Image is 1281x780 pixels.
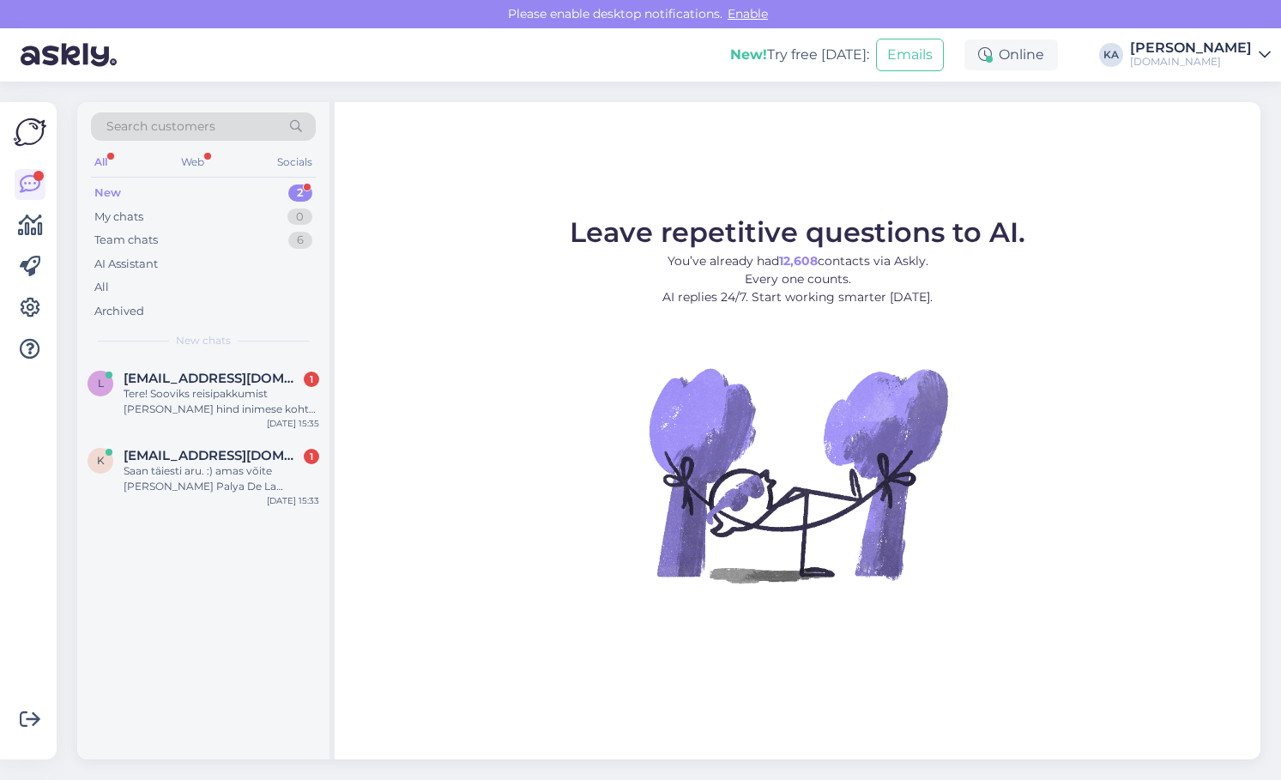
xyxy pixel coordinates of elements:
div: Try free [DATE]: [730,45,869,65]
div: Web [178,151,208,173]
span: k [97,454,105,467]
div: 2 [288,184,312,202]
a: [PERSON_NAME][DOMAIN_NAME] [1130,41,1271,69]
div: AI Assistant [94,256,158,273]
div: Archived [94,303,144,320]
div: 1 [304,449,319,464]
span: kristaviigimae@gmail.com [124,448,302,463]
span: Search customers [106,118,215,136]
div: Saan täiesti aru. :) amas võite [PERSON_NAME] Palya De La Americasse teha [PERSON_NAME] pakkumisi... [124,463,319,494]
div: 6 [288,232,312,249]
div: New [94,184,121,202]
span: Leave repetitive questions to AI. [570,215,1025,249]
div: Tere! Sooviks reisipakkumist [PERSON_NAME] hind inimese kohta kuni 600eur (mida parem pakkumine s... [124,386,319,417]
span: New chats [176,333,231,348]
button: Emails [876,39,944,71]
div: Online [964,39,1058,70]
p: You’ve already had contacts via Askly. Every one counts. AI replies 24/7. Start working smarter [... [570,252,1025,306]
div: KA [1099,43,1123,67]
span: L [98,377,104,390]
div: My chats [94,209,143,226]
div: All [91,151,111,173]
div: Socials [274,151,316,173]
span: Lauravaher@outlook.com [124,371,302,386]
b: New! [730,46,767,63]
div: 1 [304,372,319,387]
div: [PERSON_NAME] [1130,41,1252,55]
b: 12,608 [779,253,818,269]
div: 0 [287,209,312,226]
div: [DOMAIN_NAME] [1130,55,1252,69]
img: Askly Logo [14,116,46,148]
span: Enable [722,6,773,21]
div: [DATE] 15:35 [267,417,319,430]
div: All [94,279,109,296]
div: [DATE] 15:33 [267,494,319,507]
img: No Chat active [644,320,952,629]
div: Team chats [94,232,158,249]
